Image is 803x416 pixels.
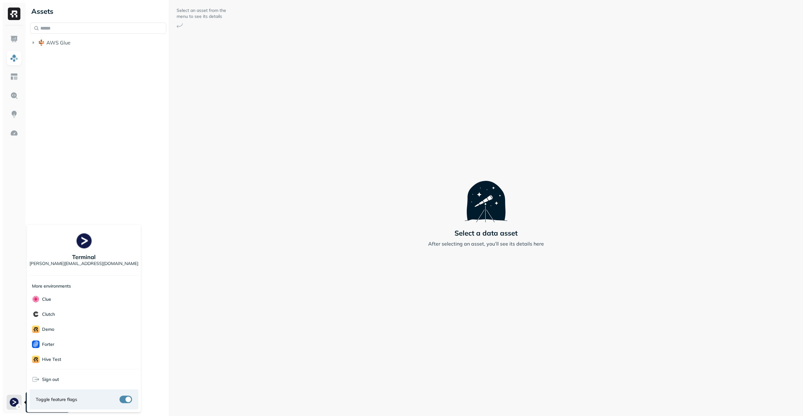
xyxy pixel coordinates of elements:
[32,310,40,318] img: Clutch
[72,253,96,261] p: Terminal
[77,233,92,248] img: Terminal
[32,325,40,333] img: demo
[32,295,40,303] img: Clue
[42,356,61,362] p: Hive Test
[29,261,138,267] p: [PERSON_NAME][EMAIL_ADDRESS][DOMAIN_NAME]
[42,296,51,302] p: Clue
[32,356,40,363] img: Hive Test
[32,341,40,348] img: Forter
[36,397,77,403] span: Toggle feature flags
[42,311,55,317] p: Clutch
[42,326,54,332] p: demo
[42,341,54,347] p: Forter
[42,377,59,382] span: Sign out
[32,283,71,289] p: More environments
